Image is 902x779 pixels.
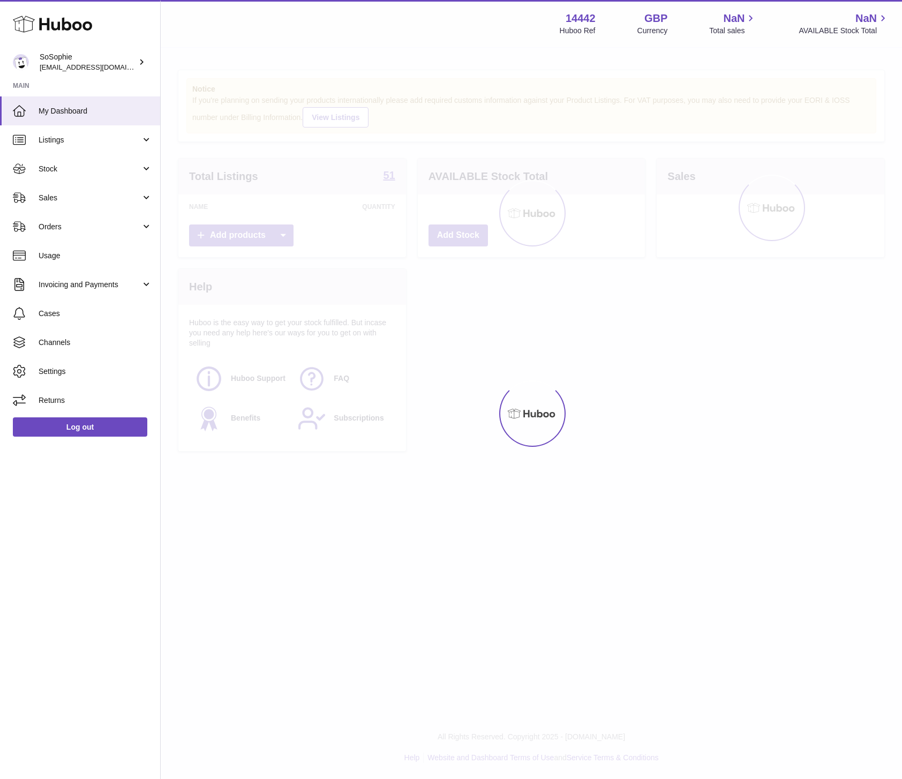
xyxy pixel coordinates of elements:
span: Cases [39,309,152,319]
span: NaN [855,11,877,26]
div: Huboo Ref [560,26,596,36]
span: Returns [39,395,152,406]
span: Usage [39,251,152,261]
span: Settings [39,366,152,377]
a: NaN Total sales [709,11,757,36]
span: Listings [39,135,141,145]
div: Currency [637,26,668,36]
a: Log out [13,417,147,437]
span: Orders [39,222,141,232]
span: [EMAIL_ADDRESS][DOMAIN_NAME] [40,63,157,71]
span: My Dashboard [39,106,152,116]
span: Channels [39,338,152,348]
span: Stock [39,164,141,174]
span: Total sales [709,26,757,36]
span: NaN [723,11,745,26]
img: info@thebigclick.co.uk [13,54,29,70]
a: NaN AVAILABLE Stock Total [799,11,889,36]
div: SoSophie [40,52,136,72]
span: Invoicing and Payments [39,280,141,290]
strong: GBP [644,11,667,26]
span: AVAILABLE Stock Total [799,26,889,36]
strong: 14442 [566,11,596,26]
span: Sales [39,193,141,203]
